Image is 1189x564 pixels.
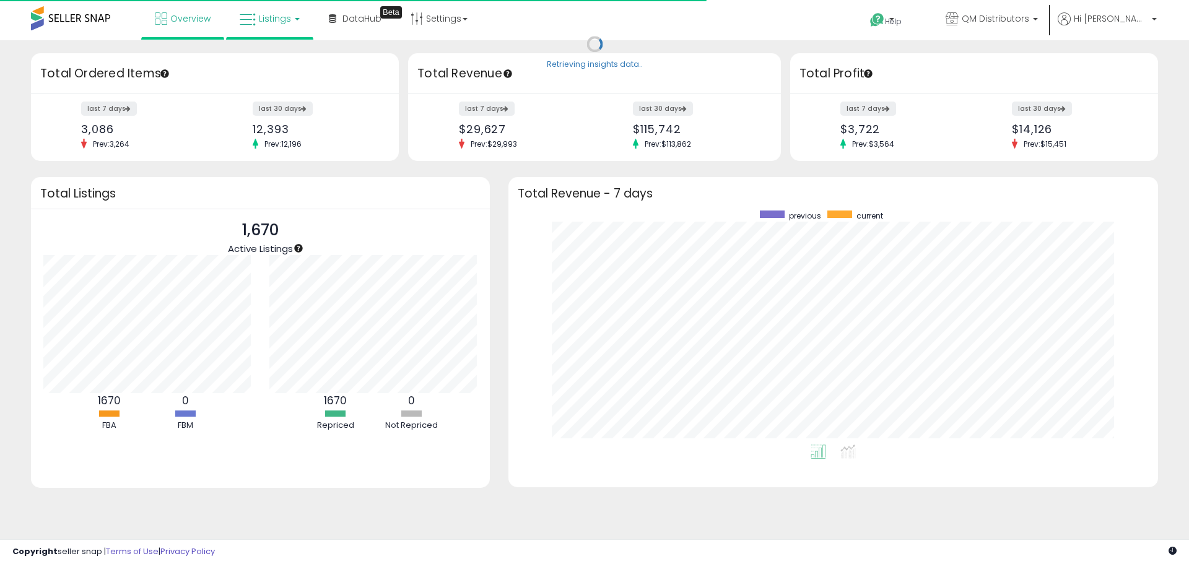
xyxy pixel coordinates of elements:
h3: Total Revenue - 7 days [518,189,1149,198]
i: Get Help [869,12,885,28]
span: Prev: 3,264 [87,139,136,149]
label: last 30 days [253,102,313,116]
a: Hi [PERSON_NAME] [1058,12,1157,40]
div: Tooltip anchor [863,68,874,79]
span: Prev: $15,451 [1017,139,1073,149]
div: Tooltip anchor [380,6,402,19]
span: Overview [170,12,211,25]
h3: Total Ordered Items [40,65,390,82]
div: FBM [148,420,222,432]
span: current [856,210,883,221]
span: previous [789,210,821,221]
span: Hi [PERSON_NAME] [1074,12,1148,25]
b: 0 [408,393,415,408]
div: Tooltip anchor [293,243,304,254]
div: 12,393 [253,123,377,136]
div: 3,086 [81,123,206,136]
b: 0 [182,393,189,408]
p: 1,670 [228,219,293,242]
div: Tooltip anchor [159,68,170,79]
span: Help [885,16,902,27]
span: DataHub [342,12,381,25]
span: QM Distributors [962,12,1029,25]
h3: Total Listings [40,189,481,198]
span: Listings [259,12,291,25]
label: last 7 days [459,102,515,116]
a: Privacy Policy [160,545,215,557]
span: Prev: 12,196 [258,139,308,149]
div: $115,742 [633,123,759,136]
a: Help [860,3,926,40]
label: last 30 days [633,102,693,116]
div: FBA [72,420,146,432]
span: Prev: $3,564 [846,139,900,149]
div: seller snap | | [12,546,215,558]
span: Prev: $113,862 [638,139,697,149]
h3: Total Profit [799,65,1149,82]
div: Tooltip anchor [502,68,513,79]
label: last 7 days [840,102,896,116]
span: Active Listings [228,242,293,255]
div: $14,126 [1012,123,1136,136]
div: $3,722 [840,123,965,136]
h3: Total Revenue [417,65,772,82]
div: Not Repriced [375,420,449,432]
div: Repriced [298,420,373,432]
label: last 7 days [81,102,137,116]
label: last 30 days [1012,102,1072,116]
div: Retrieving insights data.. [547,59,643,71]
div: $29,627 [459,123,585,136]
strong: Copyright [12,545,58,557]
span: Prev: $29,993 [464,139,523,149]
a: Terms of Use [106,545,159,557]
b: 1670 [98,393,121,408]
b: 1670 [324,393,347,408]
